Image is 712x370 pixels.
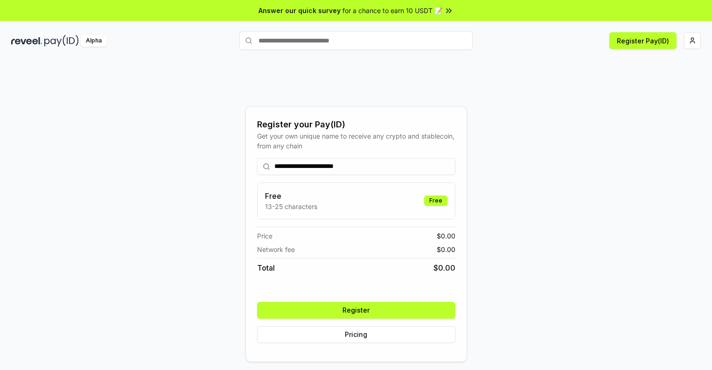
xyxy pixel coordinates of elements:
[257,302,455,319] button: Register
[424,195,447,206] div: Free
[11,35,42,47] img: reveel_dark
[437,244,455,254] span: $ 0.00
[257,262,275,273] span: Total
[342,6,442,15] span: for a chance to earn 10 USDT 📝
[433,262,455,273] span: $ 0.00
[257,231,272,241] span: Price
[265,190,317,202] h3: Free
[257,118,455,131] div: Register your Pay(ID)
[265,202,317,211] p: 13-25 characters
[81,35,107,47] div: Alpha
[258,6,341,15] span: Answer our quick survey
[609,32,677,49] button: Register Pay(ID)
[257,326,455,343] button: Pricing
[44,35,79,47] img: pay_id
[437,231,455,241] span: $ 0.00
[257,244,295,254] span: Network fee
[257,131,455,151] div: Get your own unique name to receive any crypto and stablecoin, from any chain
